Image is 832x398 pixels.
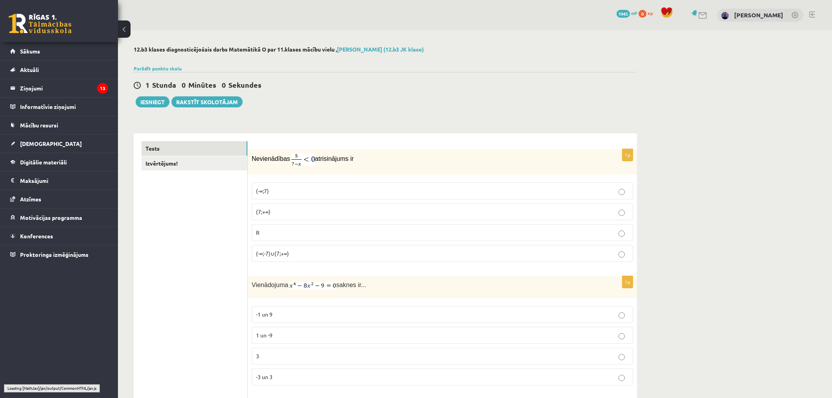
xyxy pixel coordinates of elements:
span: Motivācijas programma [20,214,82,221]
a: Maksājumi [10,171,108,190]
span: [DEMOGRAPHIC_DATA] [20,140,82,147]
input: -3 un 3 [618,375,625,381]
p: 1p [622,149,633,161]
span: atrisinājums ir [315,155,354,162]
input: (7;+∞) [618,210,625,216]
a: [PERSON_NAME] (12.b3 JK klase) [337,46,424,53]
span: Stunda [152,80,176,89]
a: Ziņojumi13 [10,79,108,97]
span: Sekundes [228,80,261,89]
a: Digitālie materiāli [10,153,108,171]
legend: Ziņojumi [20,79,108,97]
span: 3 [256,352,259,359]
span: (7;+∞) [256,208,271,215]
span: -3 un 3 [256,373,272,380]
input: 3 [618,354,625,360]
span: (-∞;7) [256,187,269,194]
span: Mācību resursi [20,122,58,129]
button: Iesniegt [136,96,169,107]
a: Sākums [10,42,108,60]
a: Rīgas 1. Tālmācības vidusskola [9,14,72,33]
i: 13 [97,83,108,94]
span: 1 [145,80,149,89]
span: Nevienādības [252,155,290,162]
span: (-∞;-7)∪(7;+∞) [256,250,289,257]
legend: Maksājumi [20,171,108,190]
p: 1p [622,276,633,288]
input: (-∞;-7)∪(7;+∞) [618,251,625,258]
img: BfjfGKcAoNf2OPg5t2tCswq+2iMWeVZZR8K+IjxD3GawBsy6p5xAAAAAElFTkSuQmCC [289,282,336,289]
a: [DEMOGRAPHIC_DATA] [10,135,108,153]
span: -1 un 9 [256,311,272,318]
a: Motivācijas programma [10,208,108,227]
span: Aktuāli [20,66,39,73]
span: R [256,229,260,236]
input: R [618,230,625,237]
span: 0 [182,80,186,89]
img: rYyyg74je1FlHR+HgT7wAAAABJRU5ErkJggg== [291,153,315,166]
span: Konferences [20,232,53,240]
span: Vienādojuma [252,282,288,288]
div: Loading [MathJax]/jax/output/CommonHTML/jax.js [4,384,100,392]
a: Tests [142,141,247,156]
a: Parādīt punktu skalu [134,65,182,72]
h2: 12.b3 klases diagnosticējošais darbs Matemātikā O par 11.klases mācību vielu , [134,46,637,53]
span: Proktoringa izmēģinājums [20,251,88,258]
span: mP [631,10,637,16]
span: 0 [222,80,226,89]
a: Mācību resursi [10,116,108,134]
span: Atzīmes [20,195,41,203]
span: saknes ir... [336,282,366,288]
img: Vineta Stivriņa [721,12,729,20]
a: Rakstīt skolotājam [171,96,243,107]
input: -1 un 9 [618,312,625,319]
a: Informatīvie ziņojumi [10,98,108,116]
span: Sākums [20,48,40,55]
span: Digitālie materiāli [20,158,67,166]
input: (-∞;7) [618,189,625,195]
legend: Informatīvie ziņojumi [20,98,108,116]
a: 0 xp [639,10,657,16]
a: 1945 mP [617,10,637,16]
a: Proktoringa izmēģinājums [10,245,108,263]
input: 1 un -9 [618,333,625,339]
span: Minūtes [188,80,216,89]
a: Izvērtējums! [142,156,247,171]
span: 1945 [617,10,630,18]
a: Atzīmes [10,190,108,208]
a: Konferences [10,227,108,245]
span: 0 [639,10,646,18]
a: [PERSON_NAME] [734,11,783,19]
span: 1 un -9 [256,332,272,339]
span: xp [648,10,653,16]
a: Aktuāli [10,61,108,79]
